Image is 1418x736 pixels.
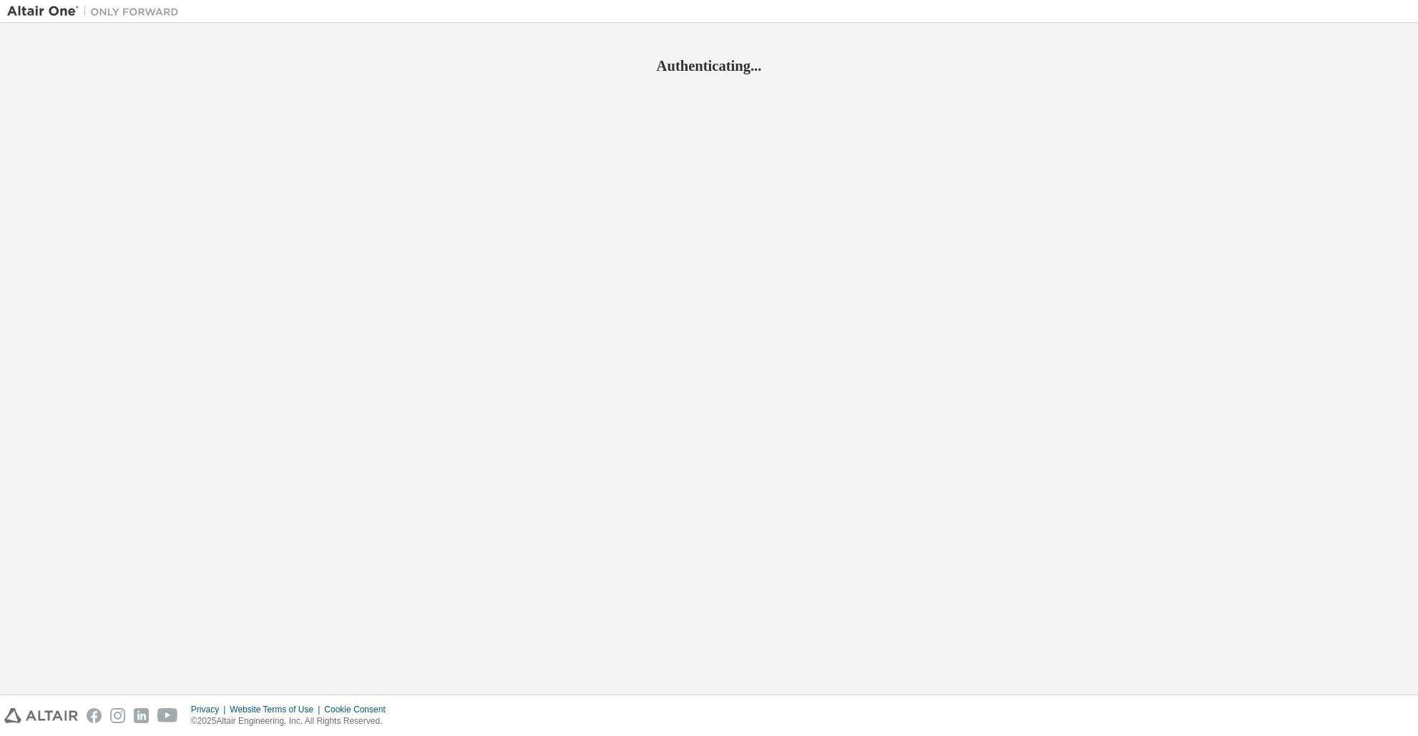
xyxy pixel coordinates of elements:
img: Altair One [7,4,186,19]
div: Cookie Consent [324,704,393,715]
div: Website Terms of Use [230,704,324,715]
h2: Authenticating... [7,57,1411,75]
img: altair_logo.svg [4,708,78,723]
img: linkedin.svg [134,708,149,723]
div: Privacy [191,704,230,715]
img: facebook.svg [87,708,102,723]
img: instagram.svg [110,708,125,723]
img: youtube.svg [157,708,178,723]
p: © 2025 Altair Engineering, Inc. All Rights Reserved. [191,715,394,727]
